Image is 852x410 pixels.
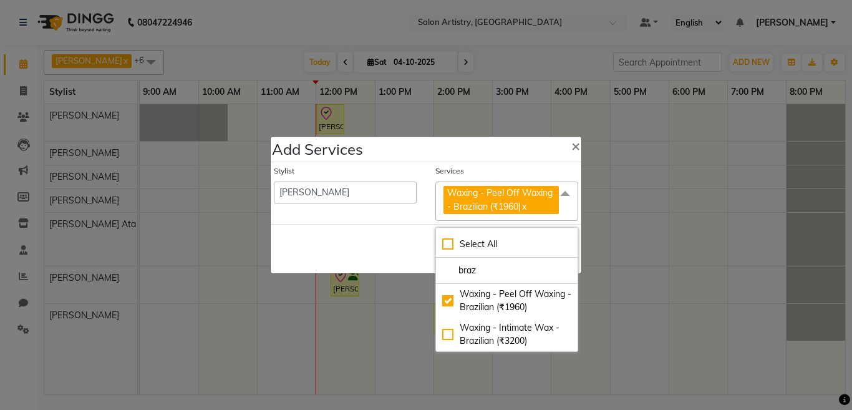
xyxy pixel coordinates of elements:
[442,288,571,314] div: Waxing - Peel Off Waxing - Brazilian (₹1960)
[571,136,580,155] span: ×
[561,128,590,163] button: Close
[435,165,464,177] label: Services
[272,138,363,160] h4: Add Services
[521,201,526,212] a: x
[442,264,571,277] input: multiselect-search
[442,321,571,348] div: Waxing - Intimate Wax - Brazilian (₹3200)
[442,238,571,251] div: Select All
[274,165,294,177] label: Stylist
[447,187,553,212] span: Waxing - Peel Off Waxing - Brazilian (₹1960)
